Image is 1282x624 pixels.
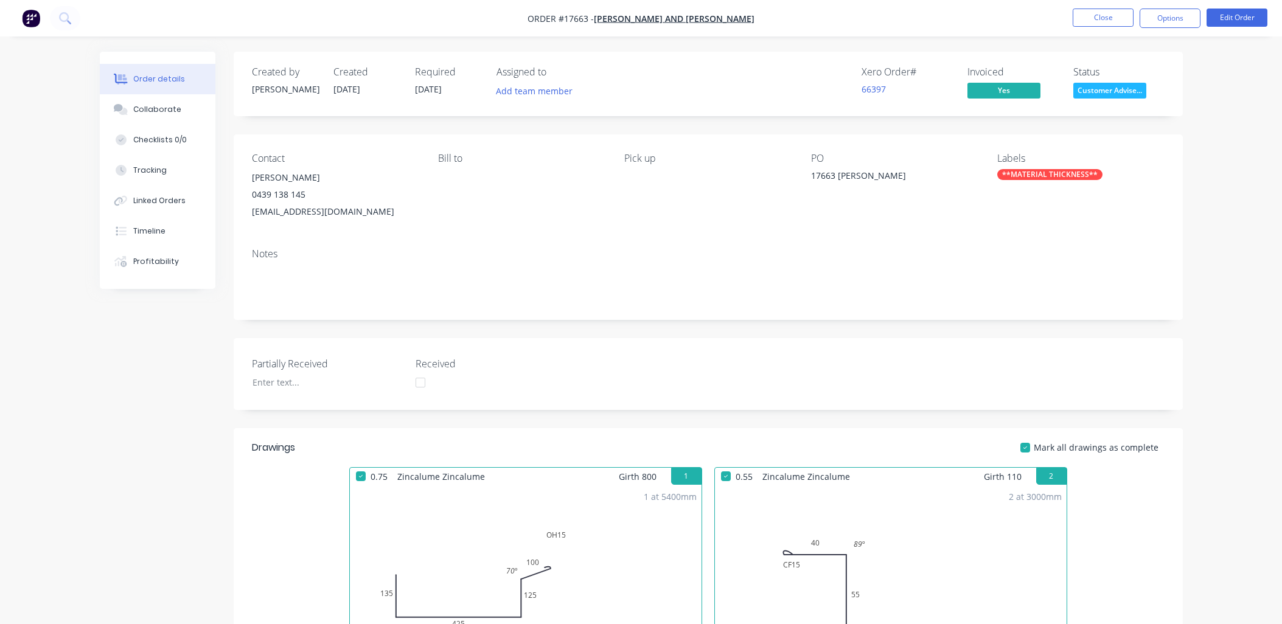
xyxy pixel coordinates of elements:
span: Customer Advise... [1073,83,1146,98]
div: Required [415,66,482,78]
div: 17663 [PERSON_NAME] [811,169,963,186]
div: Notes [252,248,1165,260]
button: Order details [100,64,215,94]
button: Profitability [100,246,215,277]
div: [EMAIL_ADDRESS][DOMAIN_NAME] [252,203,419,220]
span: 0.55 [731,468,758,485]
div: Order details [133,74,185,85]
div: Bill to [438,153,605,164]
span: Girth 800 [619,468,657,485]
button: Add team member [489,83,579,99]
label: Partially Received [252,356,404,371]
button: Edit Order [1207,9,1267,27]
div: 2 at 3000mm [1009,490,1062,503]
div: Xero Order # [862,66,953,78]
div: 0439 138 145 [252,186,419,203]
div: Created by [252,66,319,78]
div: Drawings [252,440,295,455]
span: Zincalume Zincalume [392,468,490,485]
div: **MATERIAL THICKNESS** [997,169,1103,180]
div: Checklists 0/0 [133,134,187,145]
div: [PERSON_NAME]0439 138 145[EMAIL_ADDRESS][DOMAIN_NAME] [252,169,419,220]
span: Yes [967,83,1040,98]
button: Checklists 0/0 [100,125,215,155]
div: Profitability [133,256,179,267]
div: Status [1073,66,1165,78]
button: Close [1073,9,1134,27]
button: Add team member [496,83,579,99]
div: [PERSON_NAME] [252,169,419,186]
div: Tracking [133,165,167,176]
div: Invoiced [967,66,1059,78]
div: Labels [997,153,1164,164]
span: [DATE] [415,83,442,95]
span: Girth 110 [984,468,1022,485]
div: 1 at 5400mm [644,490,697,503]
a: 66397 [862,83,886,95]
span: Order #17663 - [528,13,594,24]
div: Contact [252,153,419,164]
button: Customer Advise... [1073,83,1146,101]
button: 2 [1036,468,1067,485]
span: [DATE] [333,83,360,95]
a: [PERSON_NAME] and [PERSON_NAME] [594,13,754,24]
div: [PERSON_NAME] [252,83,319,95]
button: Collaborate [100,94,215,125]
div: Timeline [133,226,165,237]
button: Linked Orders [100,185,215,216]
label: Received [416,356,568,371]
button: 1 [671,468,702,485]
div: Pick up [624,153,791,164]
div: Assigned to [496,66,618,78]
span: Zincalume Zincalume [758,468,855,485]
div: PO [811,153,978,164]
div: Collaborate [133,104,181,115]
img: Factory [22,9,40,27]
button: Options [1140,9,1200,28]
div: Linked Orders [133,195,186,206]
span: 0.75 [366,468,392,485]
button: Timeline [100,216,215,246]
div: Created [333,66,400,78]
span: Mark all drawings as complete [1034,441,1158,454]
button: Tracking [100,155,215,185]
